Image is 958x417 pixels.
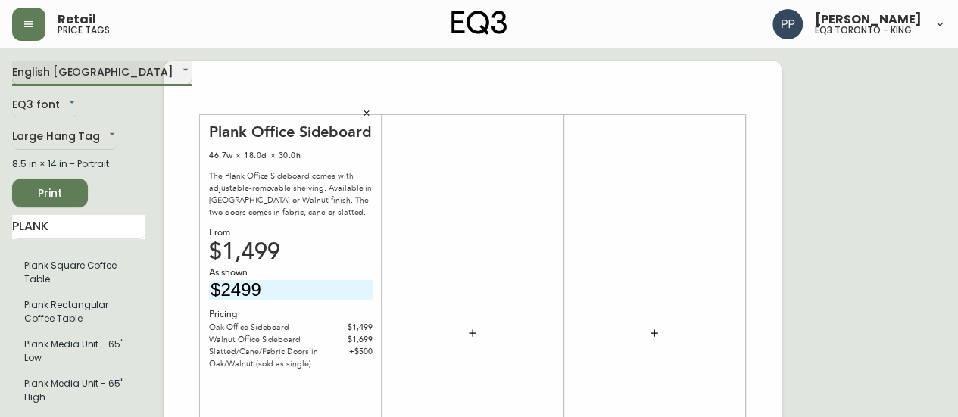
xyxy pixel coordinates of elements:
[209,227,230,238] span: From
[209,322,348,334] div: Oak Office Sideboard
[12,125,118,150] div: Large Hang Tag
[12,371,145,410] li: Plank Media Unit - 65" High
[451,11,507,35] img: logo
[209,123,373,142] div: Plank Office Sideboard
[209,149,373,163] div: 46.7w × 18.0d × 30.0h
[209,266,250,280] span: As shown
[209,308,373,322] div: Pricing
[209,334,348,346] div: Walnut Office Sideboard
[209,170,373,219] div: The Plank Office Sideboard comes with adjustable-removable shelving. Available in [GEOGRAPHIC_DAT...
[815,26,912,35] h5: eq3 toronto - king
[209,280,373,300] input: price excluding $
[348,334,373,346] div: $1,699
[209,245,373,259] div: $1,499
[348,346,373,370] div: + $500
[209,346,348,370] div: Slatted/Cane/Fabric Doors in Oak/Walnut (sold as single)
[772,9,803,39] img: 93ed64739deb6bac3372f15ae91c6632
[58,14,96,26] span: Retail
[24,184,76,203] span: Print
[348,322,373,334] div: $1,499
[12,157,145,171] div: 8.5 in × 14 in – Portrait
[12,253,145,292] li: Plank Square Coffee Table
[12,215,145,239] input: Search
[12,292,145,331] li: Large Hang Tag
[12,61,192,86] div: English [GEOGRAPHIC_DATA]
[58,26,110,35] h5: price tags
[12,179,88,207] button: Print
[815,14,922,26] span: [PERSON_NAME]
[12,331,145,371] li: Plank Media Unit - 65" Low
[12,93,78,118] div: EQ3 font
